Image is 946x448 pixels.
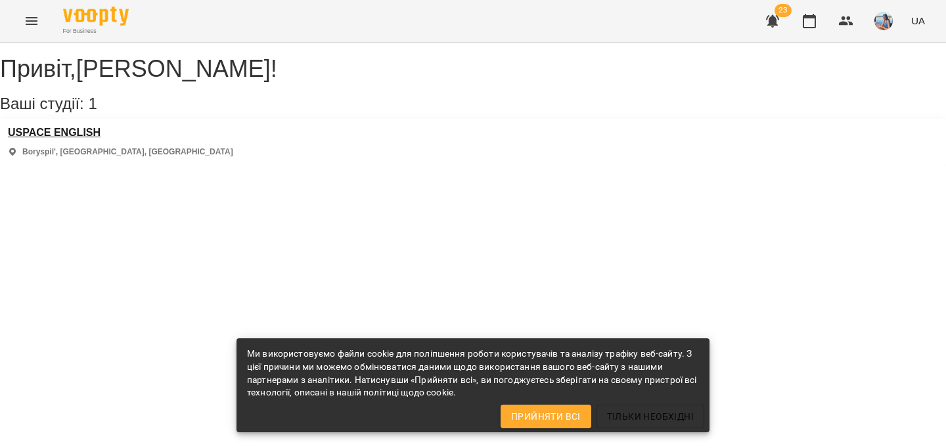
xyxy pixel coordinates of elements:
a: USPACE ENGLISH [8,127,233,139]
button: Menu [16,5,47,37]
img: 4b17bc051f5bed48a3f30ae1a38b3d27.jpg [874,12,893,30]
img: Voopty Logo [63,7,129,26]
span: 1 [88,95,97,112]
span: 23 [775,4,792,17]
span: UA [911,14,925,28]
span: For Business [63,27,129,35]
p: Boryspil', [GEOGRAPHIC_DATA], [GEOGRAPHIC_DATA] [22,146,233,158]
button: UA [906,9,930,33]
